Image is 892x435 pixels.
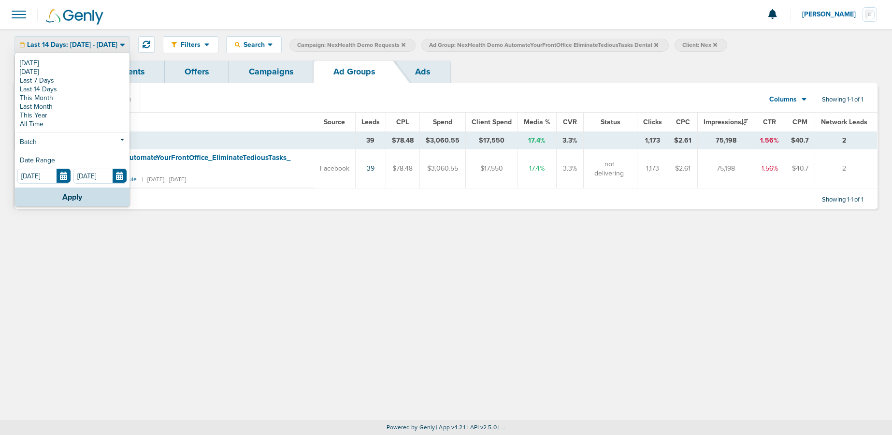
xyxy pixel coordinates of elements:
a: [DATE] [17,59,127,68]
span: Clicks [643,118,662,126]
td: $78.48 [386,132,419,149]
a: Offers [165,60,229,83]
td: $3,060.55 [419,132,465,149]
td: 1,173 [637,149,668,188]
td: $78.48 [386,149,419,188]
a: Last 14 Days [17,85,127,94]
span: Ad Group: NexHealth Demo AutomateYourFrontOffice EliminateTediousTasks Dental [429,41,658,49]
small: | [DATE] - [DATE] [142,176,186,183]
a: Clients [98,60,165,83]
span: Source [324,118,345,126]
span: Showing 1-1 of 1 [822,96,863,104]
div: Date Range [17,157,127,169]
span: CPM [792,118,807,126]
span: | ... [498,424,506,431]
span: Media % [524,118,550,126]
td: $3,060.55 [419,149,465,188]
a: Ad Groups [314,60,395,83]
td: 75,198 [698,132,754,149]
a: Campaigns [229,60,314,83]
span: Showing 1-1 of 1 [822,196,863,204]
a: Last 7 Days [17,76,127,85]
td: 1.56% [754,132,785,149]
td: 1.56% [754,149,785,188]
td: $17,550 [465,149,518,188]
td: 2 [815,132,878,149]
td: Facebook [314,149,356,188]
td: 3.3% [556,149,583,188]
span: Search [240,41,268,49]
a: Last Month [17,102,127,111]
span: Impressions [704,118,748,126]
span: Spend [433,118,452,126]
span: Leads [361,118,380,126]
a: 39 [367,164,374,173]
span: Client: Nex [682,41,717,49]
span: CPL [396,118,409,126]
td: $17,550 [465,132,518,149]
a: All Time [17,120,127,129]
span: Columns [769,95,797,104]
span: CVR [563,118,577,126]
span: | API v2.5.0 [467,424,497,431]
span: CPC [676,118,690,126]
span: not delivering [590,159,629,178]
a: This Month [17,94,127,102]
span: | App v4.2.1 [436,424,465,431]
a: This Year [17,111,127,120]
td: 17.4% [518,132,556,149]
td: $2.61 [668,132,698,149]
span: [PERSON_NAME] [802,11,863,18]
a: Ads [395,60,450,83]
a: Batch [17,137,127,149]
td: 3.3% [556,132,583,149]
td: $40.7 [785,149,815,188]
span: Last 14 Days: [DATE] - [DATE] [27,42,117,48]
td: 2 [815,149,878,188]
span: Filters [177,41,204,49]
td: 75,198 [698,149,754,188]
a: Dashboard [14,60,98,83]
td: $40.7 [785,132,815,149]
img: Genly [46,9,103,25]
td: 1,173 [637,132,668,149]
button: Apply [15,188,129,206]
a: [DATE] [17,68,127,76]
span: CTR [763,118,776,126]
span: Status [601,118,620,126]
span: Client Spend [472,118,512,126]
td: $2.61 [668,149,698,188]
td: TOTALS (0) [57,132,355,149]
td: 17.4% [518,149,556,188]
span: Network Leads [821,118,867,126]
td: 39 [355,132,386,149]
span: NexHealth_ Demo_ AutomateYourFrontOffice_ EliminateTediousTasks_ Dental [63,153,290,172]
span: Campaign: NexHealth Demo Requests [297,41,405,49]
